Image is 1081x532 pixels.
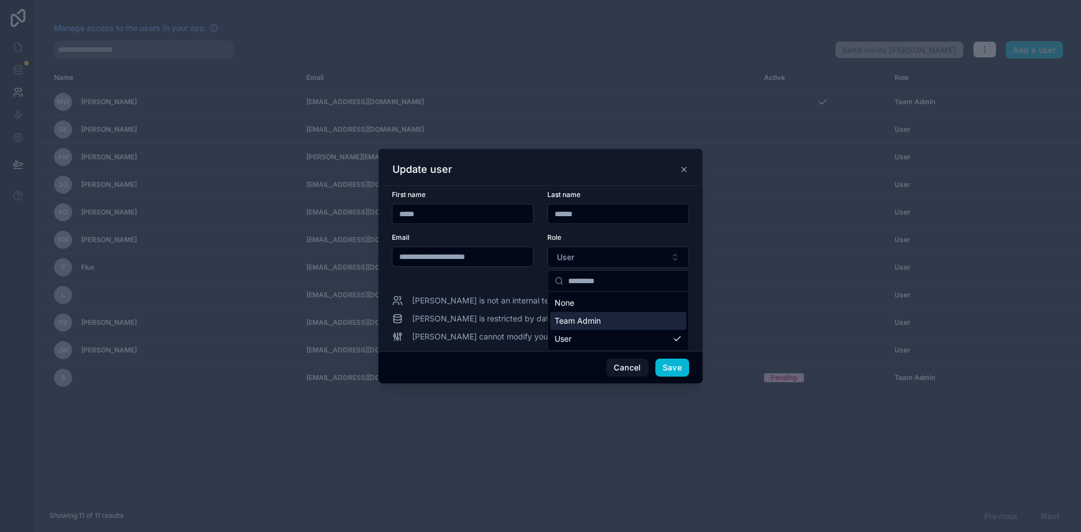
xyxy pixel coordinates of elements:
button: Select Button [547,247,689,268]
span: Email [392,233,409,242]
button: Cancel [606,359,648,377]
span: User [557,252,574,263]
button: Save [655,359,689,377]
span: [PERSON_NAME] cannot modify your app [412,331,568,342]
span: Last name [547,190,580,199]
span: [PERSON_NAME] is not an internal team member [412,295,593,306]
h3: Update user [392,163,452,176]
span: Role [547,233,561,242]
span: [PERSON_NAME] is restricted by data permissions [412,313,599,324]
span: Team Admin [555,315,601,327]
div: Suggestions [548,292,689,350]
div: None [550,294,686,312]
span: User [555,333,571,345]
span: First name [392,190,426,199]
